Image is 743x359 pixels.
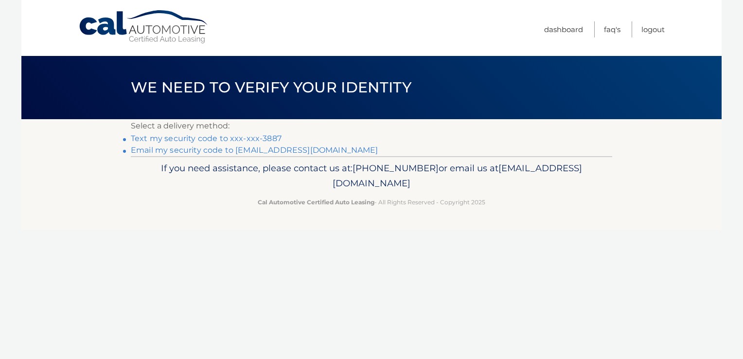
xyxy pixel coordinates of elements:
a: FAQ's [604,21,620,37]
p: - All Rights Reserved - Copyright 2025 [137,197,606,207]
p: If you need assistance, please contact us at: or email us at [137,161,606,192]
a: Email my security code to [EMAIL_ADDRESS][DOMAIN_NAME] [131,145,378,155]
a: Cal Automotive [78,10,210,44]
p: Select a delivery method: [131,119,612,133]
span: We need to verify your identity [131,78,411,96]
strong: Cal Automotive Certified Auto Leasing [258,198,374,206]
a: Text my security code to xxx-xxx-3887 [131,134,282,143]
a: Logout [641,21,665,37]
a: Dashboard [544,21,583,37]
span: [PHONE_NUMBER] [353,162,439,174]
